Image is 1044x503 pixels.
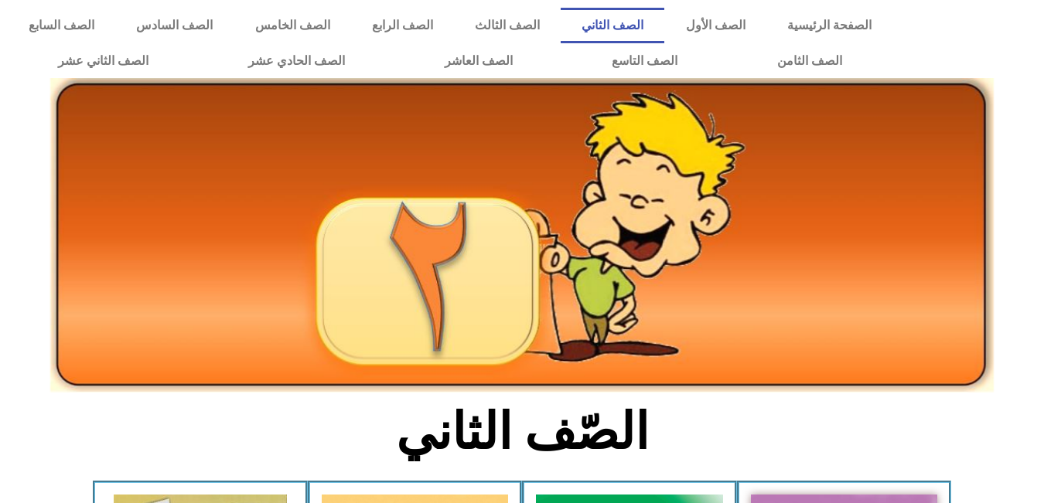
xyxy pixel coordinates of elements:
[8,43,198,79] a: الصف الثاني عشر
[198,43,394,79] a: الصف الحادي عشر
[234,8,351,43] a: الصف الخامس
[267,402,778,462] h2: الصّف الثاني
[454,8,561,43] a: الصف الثالث
[664,8,766,43] a: الصف الأول
[728,43,892,79] a: الصف الثامن
[351,8,454,43] a: الصف الرابع
[394,43,562,79] a: الصف العاشر
[8,8,115,43] a: الصف السابع
[115,8,234,43] a: الصف السادس
[561,8,664,43] a: الصف الثاني
[766,8,892,43] a: الصفحة الرئيسية
[562,43,728,79] a: الصف التاسع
